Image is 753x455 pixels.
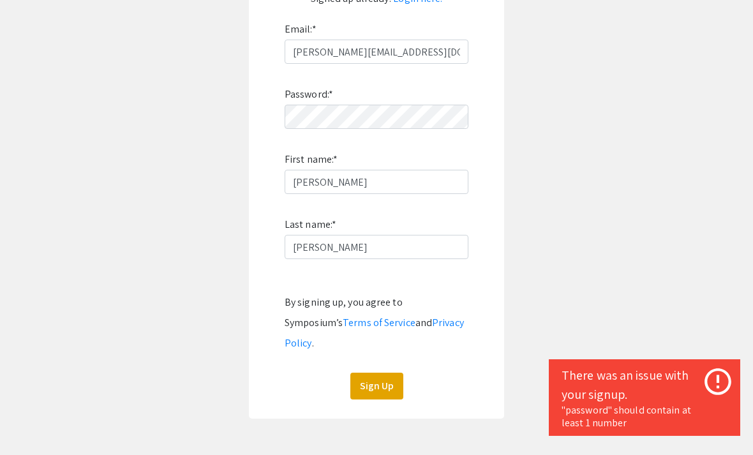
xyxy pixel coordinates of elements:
button: Sign Up [350,373,403,399]
div: By signing up, you agree to Symposium’s and . [285,292,468,354]
label: First name: [285,149,338,170]
label: Password: [285,84,333,105]
label: Last name: [285,214,336,235]
label: Email: [285,19,317,40]
a: Terms of Service [343,316,415,329]
div: There was an issue with your signup. [562,366,727,404]
div: "password" should contain at least 1 number [562,404,727,429]
a: Privacy Policy [285,316,464,350]
iframe: Chat [10,398,54,445]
